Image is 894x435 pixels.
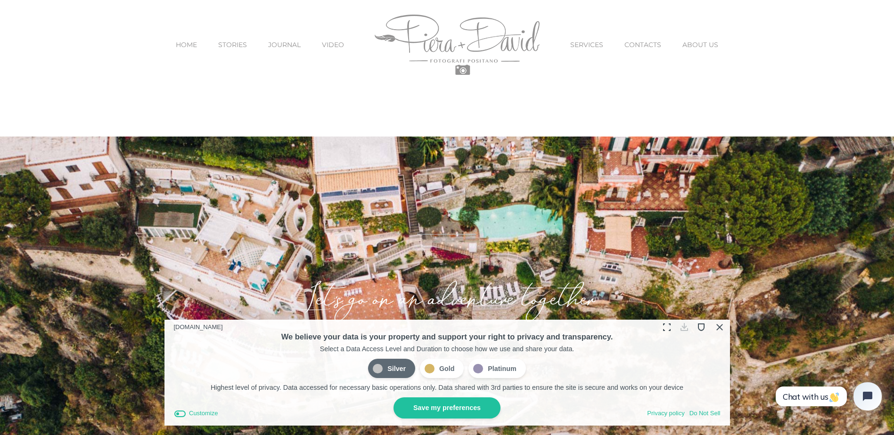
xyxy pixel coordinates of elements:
[647,409,684,419] button: Privacy policy
[176,41,197,48] span: HOME
[659,320,674,334] button: Expand Toggle
[694,320,709,334] button: Protection Status: On
[689,409,721,419] button: Do Not Sell
[624,25,661,64] a: CONTACTS
[368,359,415,379] label: Silver
[218,25,247,64] a: STORIES
[624,41,661,48] span: CONTACTS
[682,25,718,64] a: ABOUT US
[281,332,613,341] span: We believe your data is your property and support your right to privacy and transparency.
[375,15,540,75] img: Piera Plus David Photography Positano Logo
[174,321,223,333] div: [DOMAIN_NAME]
[677,320,691,334] button: Download Consent
[468,359,525,379] label: Platinum
[761,369,894,435] iframe: Tidio Chat
[301,287,592,318] em: Let's go on an adventure together
[322,41,344,48] span: VIDEO
[712,320,726,334] button: Close Cookie Compliance
[420,359,464,379] label: Gold
[174,383,721,393] p: Highest level of privacy. Data accessed for necessary basic operations only. Data shared with 3rd...
[570,41,603,48] span: SERVICES
[268,41,301,48] span: JOURNAL
[394,397,500,419] button: Save my preferences
[176,25,197,64] a: HOME
[174,409,218,419] button: Customize
[322,25,344,64] a: VIDEO
[174,344,721,354] div: Select a Data Access Level and Duration to choose how we use and share your data.
[570,25,603,64] a: SERVICES
[682,41,718,48] span: ABOUT US
[268,25,301,64] a: JOURNAL
[218,41,247,48] span: STORIES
